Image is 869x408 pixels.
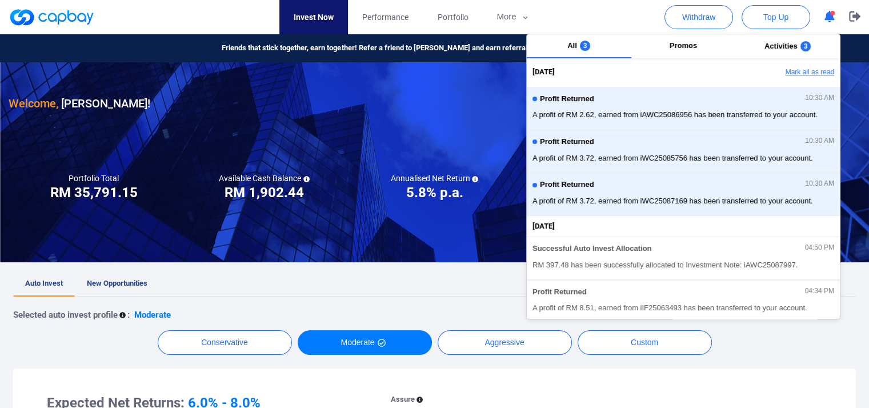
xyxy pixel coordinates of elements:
button: Aggressive [438,330,572,355]
button: Activities3 [735,34,840,58]
button: Successful Auto Invest Allocation04:50 PMRM 397.48 has been successfully allocated to Investment ... [527,237,840,279]
span: [DATE] [532,221,555,233]
button: All3 [527,34,631,58]
span: 3 [580,41,591,51]
p: Moderate [134,308,171,322]
button: Profit Returned10:30 AMA profit of RM 2.62, earned from iAWC25086956 has been transferred to your... [527,87,840,130]
span: Welcome, [9,97,58,110]
button: Moderate [298,330,432,355]
span: Activities [764,42,798,50]
span: Auto Invest [25,279,63,287]
button: Profit Returned04:34 PMA profit of RM 8.51, earned from iIF25063493 has been transferred to your ... [527,280,840,323]
span: A profit of RM 8.51, earned from iIF25063493 has been transferred to your account. [532,302,834,314]
button: Promos [631,34,736,58]
span: 10:30 AM [805,94,834,102]
button: Conservative [158,330,292,355]
h5: Portfolio Total [69,173,119,183]
span: Profit Returned [540,95,594,103]
button: Profit Returned10:30 AMA profit of RM 3.72, earned from iWC25087169 has been transferred to your ... [527,173,840,215]
span: Profit Returned [540,138,594,146]
p: Selected auto invest profile [13,308,118,322]
span: 10:30 AM [805,180,834,188]
span: A profit of RM 2.62, earned from iAWC25086956 has been transferred to your account. [532,109,834,121]
h3: RM 35,791.15 [50,183,138,202]
span: All [567,41,577,50]
span: Performance [362,11,409,23]
span: 3 [800,41,811,51]
span: Friends that stick together, earn together! Refer a friend to [PERSON_NAME] and earn referral rew... [222,42,574,54]
button: Withdraw [664,5,733,29]
span: A profit of RM 3.72, earned from iWC25085756 has been transferred to your account. [532,153,834,164]
span: A profit of RM 3.72, earned from iWC25087169 has been transferred to your account. [532,195,834,207]
span: Portfolio [437,11,468,23]
h5: Available Cash Balance [219,173,310,183]
p: : [127,308,130,322]
span: Promos [670,41,697,50]
h3: RM 1,902.44 [225,183,304,202]
span: 04:50 PM [805,244,834,252]
button: Mark all as read [717,63,840,82]
span: New Opportunities [87,279,147,287]
span: 04:34 PM [805,287,834,295]
button: Profit Returned10:30 AMA profit of RM 3.72, earned from iWC25085756 has been transferred to your ... [527,130,840,173]
span: Profit Returned [540,181,594,189]
span: Top Up [763,11,788,23]
h5: Annualised Net Return [390,173,478,183]
button: Top Up [742,5,810,29]
span: 10:30 AM [805,137,834,145]
h3: 5.8% p.a. [406,183,463,202]
span: Successful Auto Invest Allocation [532,245,652,253]
span: Profit Returned [532,288,587,297]
span: [DATE] [532,66,555,78]
p: Assure [391,394,415,406]
h3: [PERSON_NAME] ! [9,94,150,113]
button: Custom [578,330,712,355]
span: RM 397.48 has been successfully allocated to Investment Note: iAWC25087997. [532,259,834,271]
